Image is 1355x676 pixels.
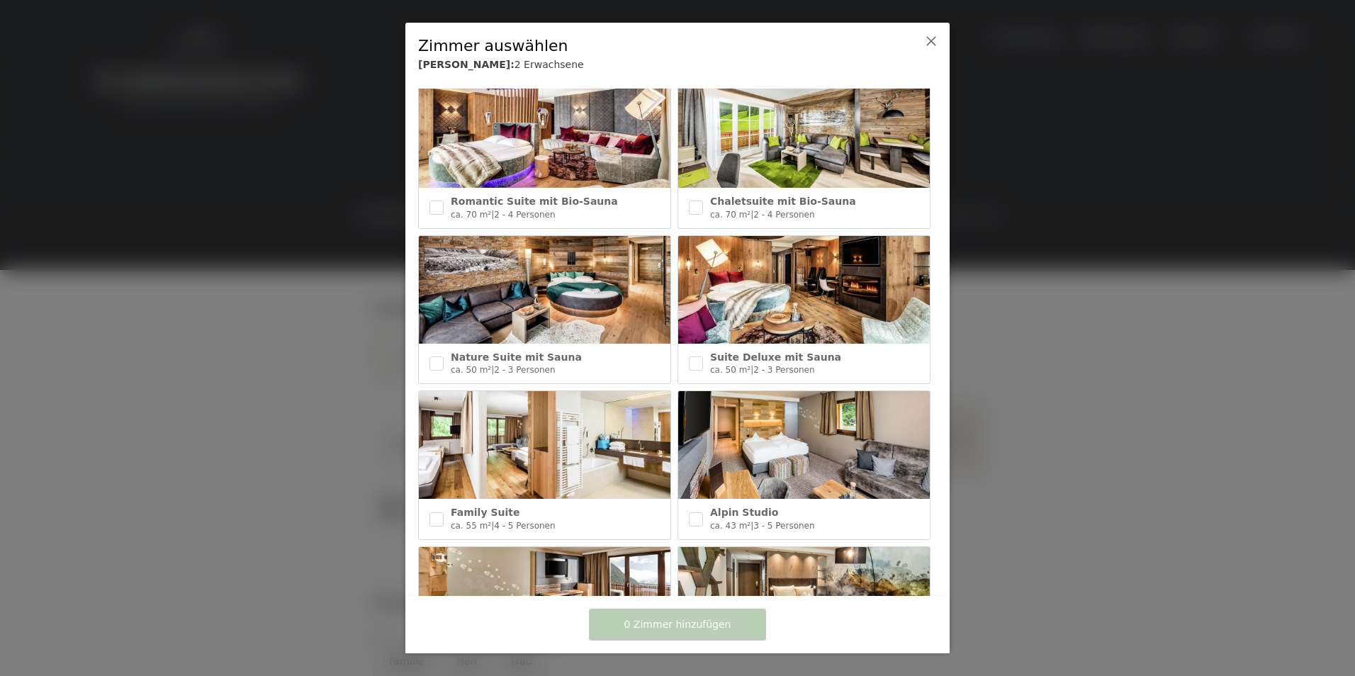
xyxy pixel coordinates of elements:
[451,365,491,375] span: ca. 50 m²
[451,196,618,207] span: Romantic Suite mit Bio-Sauna
[750,365,753,375] span: |
[710,351,841,363] span: Suite Deluxe mit Sauna
[753,521,814,531] span: 3 - 5 Personen
[451,210,491,220] span: ca. 70 m²
[491,210,494,220] span: |
[418,35,893,57] div: Zimmer auswählen
[750,521,753,531] span: |
[710,365,750,375] span: ca. 50 m²
[750,210,753,220] span: |
[419,80,670,188] img: Romantic Suite mit Bio-Sauna
[678,547,930,655] img: Junior
[419,547,670,655] img: Vital Superior
[491,521,494,531] span: |
[678,80,930,188] img: Chaletsuite mit Bio-Sauna
[419,391,670,499] img: Family Suite
[451,507,519,518] span: Family Suite
[418,59,515,70] b: [PERSON_NAME]:
[710,521,750,531] span: ca. 43 m²
[451,351,582,363] span: Nature Suite mit Sauna
[753,365,814,375] span: 2 - 3 Personen
[494,210,555,220] span: 2 - 4 Personen
[494,521,555,531] span: 4 - 5 Personen
[494,365,555,375] span: 2 - 3 Personen
[491,365,494,375] span: |
[678,236,930,344] img: Suite Deluxe mit Sauna
[678,391,930,499] img: Alpin Studio
[515,59,584,70] span: 2 Erwachsene
[710,210,750,220] span: ca. 70 m²
[419,236,670,344] img: Nature Suite mit Sauna
[753,210,814,220] span: 2 - 4 Personen
[710,507,778,518] span: Alpin Studio
[451,521,491,531] span: ca. 55 m²
[710,196,856,207] span: Chaletsuite mit Bio-Sauna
